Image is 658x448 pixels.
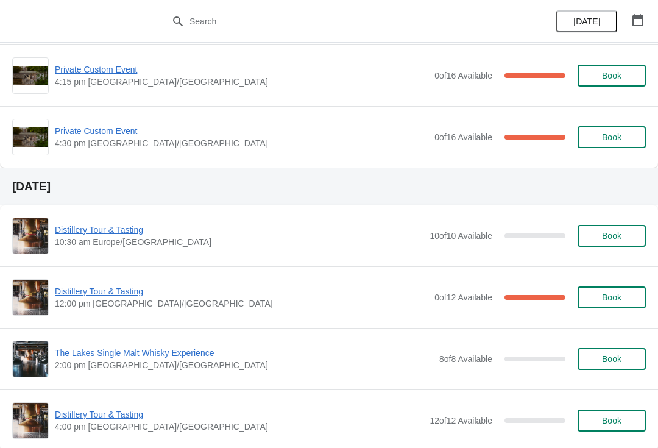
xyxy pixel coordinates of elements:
[434,293,492,302] span: 0 of 12 Available
[13,66,48,86] img: Private Custom Event | | 4:15 pm Europe/London
[578,225,646,247] button: Book
[55,125,428,137] span: Private Custom Event
[55,76,428,88] span: 4:15 pm [GEOGRAPHIC_DATA]/[GEOGRAPHIC_DATA]
[602,71,621,80] span: Book
[573,16,600,26] span: [DATE]
[602,293,621,302] span: Book
[13,127,48,148] img: Private Custom Event | | 4:30 pm Europe/London
[434,132,492,142] span: 0 of 16 Available
[578,65,646,87] button: Book
[13,218,48,254] img: Distillery Tour & Tasting | | 10:30 am Europe/London
[602,231,621,241] span: Book
[55,63,428,76] span: Private Custom Event
[578,348,646,370] button: Book
[13,341,48,377] img: The Lakes Single Malt Whisky Experience | | 2:00 pm Europe/London
[13,403,48,438] img: Distillery Tour & Tasting | | 4:00 pm Europe/London
[430,416,492,425] span: 12 of 12 Available
[556,10,617,32] button: [DATE]
[430,231,492,241] span: 10 of 10 Available
[55,224,423,236] span: Distillery Tour & Tasting
[578,126,646,148] button: Book
[55,408,423,421] span: Distillery Tour & Tasting
[434,71,492,80] span: 0 of 16 Available
[602,416,621,425] span: Book
[578,286,646,308] button: Book
[55,421,423,433] span: 4:00 pm [GEOGRAPHIC_DATA]/[GEOGRAPHIC_DATA]
[55,359,433,371] span: 2:00 pm [GEOGRAPHIC_DATA]/[GEOGRAPHIC_DATA]
[55,236,423,248] span: 10:30 am Europe/[GEOGRAPHIC_DATA]
[602,132,621,142] span: Book
[55,285,428,297] span: Distillery Tour & Tasting
[602,354,621,364] span: Book
[55,297,428,310] span: 12:00 pm [GEOGRAPHIC_DATA]/[GEOGRAPHIC_DATA]
[55,137,428,149] span: 4:30 pm [GEOGRAPHIC_DATA]/[GEOGRAPHIC_DATA]
[13,280,48,315] img: Distillery Tour & Tasting | | 12:00 pm Europe/London
[439,354,492,364] span: 8 of 8 Available
[55,347,433,359] span: The Lakes Single Malt Whisky Experience
[12,180,646,193] h2: [DATE]
[189,10,493,32] input: Search
[578,410,646,432] button: Book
